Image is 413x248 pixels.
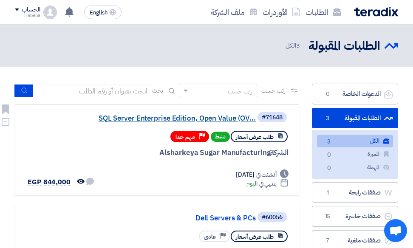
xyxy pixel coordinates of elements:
a: الأوردرات [260,2,303,22]
div: Alsharkeya Sugar Manufacturing [25,147,289,158]
a: صفقات خاسرة15 [312,206,398,227]
button: English [84,6,122,19]
span: الكل [286,41,302,51]
a: المميزة [317,148,393,161]
span: 3 [322,114,333,123]
span: مهم جدا [175,133,195,141]
span: رتب حسب [261,86,286,95]
a: الدعوات الخاصة0 [312,84,398,104]
span: 3 [324,138,334,147]
span: أنشئت في [256,170,277,179]
input: ابحث بعنوان أو رقم الطلب [33,85,152,97]
a: ملف الشركة [208,2,260,22]
div: #71648 [262,115,283,121]
span: الشركة [270,147,289,158]
a: الطلبات [303,2,344,22]
span: 15 [322,212,333,221]
span: طلب عرض أسعار [236,233,274,241]
span: 3 [296,41,300,50]
img: profile_test.png [43,6,57,19]
h2: الطلبات المقبولة [308,38,380,54]
div: [DATE] [236,170,289,179]
div: Habeba [15,13,40,18]
span: ينتهي في [259,179,277,188]
span: 0 [322,90,333,99]
a: Dell Servers & PCs [86,214,256,222]
span: English [90,10,107,16]
div: الحساب [22,6,40,14]
a: المهملة [317,161,393,174]
span: 0 [324,151,334,160]
div: رتب حسب [228,87,252,96]
span: عادي [204,233,216,241]
span: نشط [211,132,230,142]
div: Open chat [384,219,407,242]
div: #60056 [262,214,283,220]
a: صفقات رابحة1 [312,182,398,203]
span: بحث [152,86,163,95]
div: اليوم [246,179,289,188]
a: الطلبات المقبولة3 [312,108,398,129]
a: الكل [317,135,393,147]
a: SQL Server Enterprise Edition, Open Value (OV... [86,115,256,122]
img: Teradix logo [354,7,398,17]
span: طلب عرض أسعار [236,133,274,141]
span: EGP 844,000 [28,177,71,187]
span: 7 [322,237,333,245]
span: 0 [324,164,334,173]
span: 1 [322,189,333,197]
